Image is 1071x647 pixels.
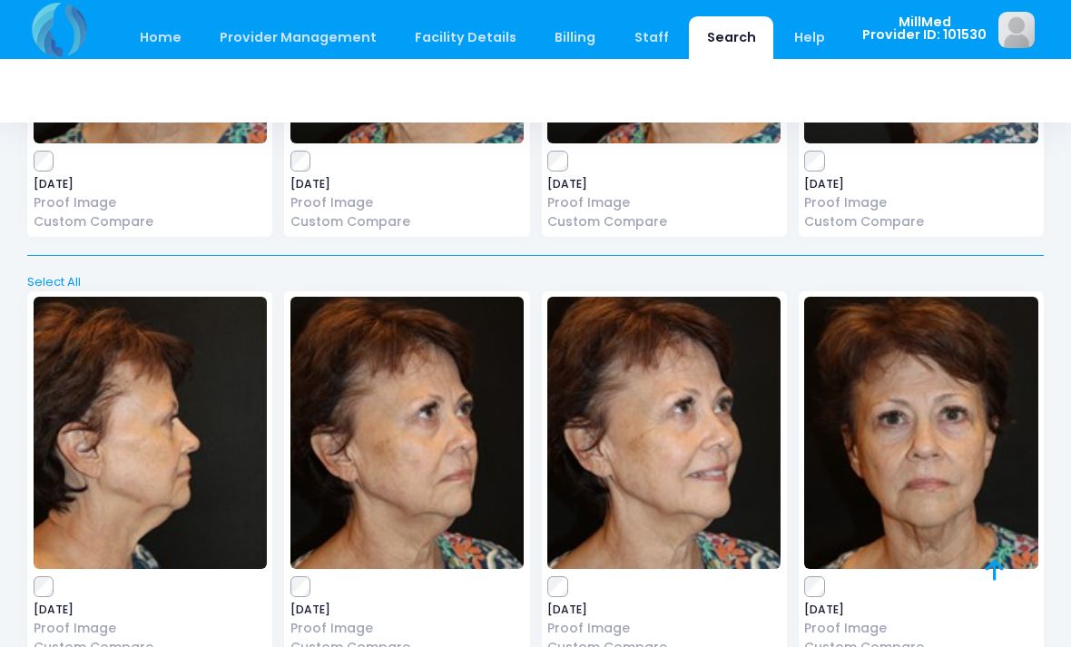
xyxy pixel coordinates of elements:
[290,619,524,638] a: Proof Image
[616,16,686,59] a: Staff
[862,15,987,42] span: MillMed Provider ID: 101530
[290,212,524,231] a: Custom Compare
[804,604,1037,615] span: [DATE]
[201,16,394,59] a: Provider Management
[290,297,524,569] img: image
[290,604,524,615] span: [DATE]
[547,193,781,212] a: Proof Image
[398,16,535,59] a: Facility Details
[34,619,267,638] a: Proof Image
[804,297,1037,569] img: image
[804,619,1037,638] a: Proof Image
[34,212,267,231] a: Custom Compare
[547,179,781,190] span: [DATE]
[547,212,781,231] a: Custom Compare
[804,212,1037,231] a: Custom Compare
[777,16,843,59] a: Help
[537,16,614,59] a: Billing
[804,193,1037,212] a: Proof Image
[34,179,267,190] span: [DATE]
[22,273,1050,291] a: Select All
[122,16,199,59] a: Home
[34,193,267,212] a: Proof Image
[804,179,1037,190] span: [DATE]
[34,604,267,615] span: [DATE]
[998,12,1035,48] img: image
[547,604,781,615] span: [DATE]
[547,619,781,638] a: Proof Image
[547,297,781,569] img: image
[290,179,524,190] span: [DATE]
[290,193,524,212] a: Proof Image
[34,297,267,569] img: image
[689,16,773,59] a: Search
